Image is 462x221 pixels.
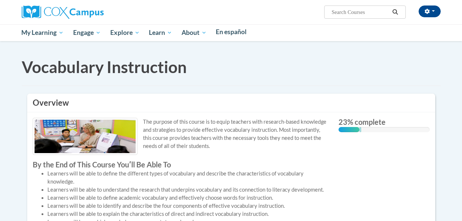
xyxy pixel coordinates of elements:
button: Account Settings [419,6,441,17]
span: Learn [149,28,172,37]
img: Cox Campus [22,6,104,19]
span: Vocabulary Instruction [22,57,187,76]
span: My Learning [21,28,64,37]
a: My Learning [17,24,69,41]
li: Learners will be able to identify and describe the four components of effective vocabulary instru... [47,202,328,210]
a: Explore [105,24,144,41]
i:  [392,10,398,15]
span: About [182,28,207,37]
img: Course logo image [33,118,137,155]
a: En español [211,24,252,40]
div: 0.001% [359,127,361,132]
li: Learners will be able to understand the research that underpins vocabulary and its connection to ... [47,186,328,194]
label: By the End of This Course Youʹll Be Able To [33,160,328,169]
span: En español [216,28,247,36]
input: Search Courses [331,8,390,17]
button: Search [390,8,401,17]
div: Main menu [16,24,446,41]
a: About [177,24,211,41]
span: Explore [110,28,140,37]
a: Engage [68,24,105,41]
h3: Overview [33,97,430,109]
a: Cox Campus [22,8,104,15]
li: Learners will be able to explain the characteristics of direct and indirect vocabulary instruction. [47,210,328,218]
a: Learn [144,24,177,41]
li: Learners will be able to define the different types of vocabulary and describe the characteristic... [47,170,328,186]
label: 23% complete [339,118,430,126]
p: The purpose of this course is to equip teachers with research-based knowledge and strategies to p... [33,118,328,150]
li: Learners will be able to define academic vocabulary and effectively choose words for instruction. [47,194,328,202]
div: 23% complete [339,127,359,132]
span: Engage [73,28,101,37]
